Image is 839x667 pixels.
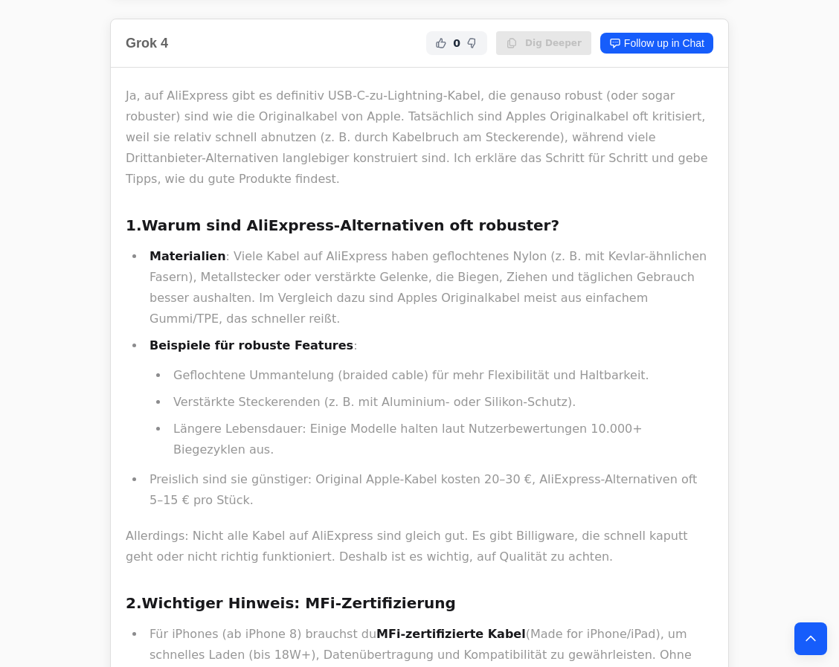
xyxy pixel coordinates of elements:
[126,86,713,190] p: Ja, auf AliExpress gibt es definitiv USB-C-zu-Lightning-Kabel, die genauso robust (oder sogar rob...
[376,627,526,641] strong: MFi-zertifizierte Kabel
[126,213,713,237] h3: 1.
[453,36,460,51] span: 0
[126,33,168,54] h2: Grok 4
[145,469,713,511] li: Preislich sind sie günstiger: Original Apple-Kabel kosten 20–30 €, AliExpress-Alternativen oft 5–...
[126,526,713,567] p: Allerdings: Nicht alle Kabel auf AliExpress sind gleich gut. Es gibt Billigware, die schnell kapu...
[600,33,713,54] a: Follow up in Chat
[150,249,226,263] strong: Materialien
[145,246,713,329] li: : Viele Kabel auf AliExpress haben geflochtenes Nylon (z. B. mit Kevlar-ähnlichen Fasern), Metall...
[145,335,713,460] li: :
[432,34,450,52] button: Helpful
[794,622,827,655] button: Back to top
[142,594,456,612] strong: Wichtiger Hinweis: MFi-Zertifizierung
[150,338,353,352] strong: Beispiele für robuste Features
[169,419,713,460] li: Längere Lebensdauer: Einige Modelle halten laut Nutzerbewertungen 10.000+ Biegezyklen aus.
[169,392,713,413] li: Verstärkte Steckerenden (z. B. mit Aluminium- oder Silikon-Schutz).
[463,34,481,52] button: Not Helpful
[142,216,560,234] strong: Warum sind AliExpress-Alternativen oft robuster?
[126,591,713,615] h3: 2.
[169,365,713,386] li: Geflochtene Ummantelung (braided cable) für mehr Flexibilität und Haltbarkeit.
